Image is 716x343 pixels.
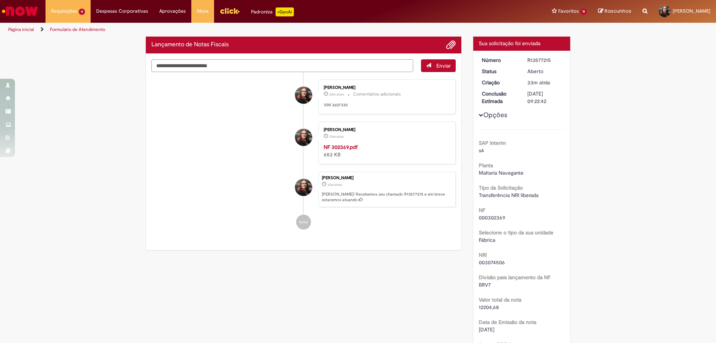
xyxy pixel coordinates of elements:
h2: Lançamento de Notas Fiscais Histórico de tíquete [151,41,229,48]
span: 33m atrás [527,79,550,86]
textarea: Digite sua mensagem aqui... [151,59,413,72]
dt: Status [476,68,522,75]
span: 000302369 [479,214,505,221]
p: [PERSON_NAME]! Recebemos seu chamado R13577215 e em breve estaremos atuando. [322,191,452,203]
span: 003074506 [479,259,505,266]
time: 29/09/2025 14:22:38 [527,79,550,86]
div: Adriane Slawski Biedzicki [295,129,312,146]
span: 4 [79,9,85,15]
span: Rascunhos [604,7,631,15]
span: Transferência NRI liberada [479,192,538,199]
b: Valor total da nota [479,296,521,303]
span: Requisições [51,7,77,15]
div: R13577215 [527,56,562,64]
div: Adriane Slawski Biedzicki [295,87,312,104]
span: BRV7 [479,281,491,288]
button: Adicionar anexos [446,40,456,50]
a: NF 302369.pdf [324,144,358,150]
a: Página inicial [8,26,34,32]
time: 29/09/2025 14:30:14 [329,92,344,97]
dt: Criação [476,79,522,86]
span: [DATE] [479,326,494,333]
b: Divisão para lançamento da NF [479,274,550,281]
span: 33m atrás [329,134,344,139]
button: Enviar [421,59,456,72]
img: ServiceNow [1,4,39,19]
dt: Conclusão Estimada [476,90,522,105]
div: Aberto [527,68,562,75]
span: 11 [580,9,587,15]
li: Adriane Slawski Biedzicki [151,172,456,208]
b: Planta [479,162,493,169]
span: Enviar [436,62,451,69]
a: Rascunhos [598,8,631,15]
time: 29/09/2025 14:22:36 [329,134,344,139]
p: +GenAi [276,7,294,16]
img: click_logo_yellow_360x200.png [220,5,240,16]
span: 12204,68 [479,304,499,311]
div: [PERSON_NAME] [324,128,448,132]
span: [PERSON_NAME] [673,8,710,14]
span: Aprovações [159,7,186,15]
small: Comentários adicionais [353,91,401,97]
span: s4 [479,147,484,154]
a: Formulário de Atendimento [50,26,105,32]
span: Favoritos [558,7,579,15]
b: NF [479,207,485,213]
span: Despesas Corporativas [96,7,148,15]
span: Fábrica [479,237,495,243]
b: Tipo da Solicitação [479,184,523,191]
p: VIM 3607330 [324,102,448,108]
div: Adriane Slawski Biedzicki [295,179,312,196]
div: 653 KB [324,143,448,158]
span: Maltaria Navegante [479,169,524,176]
b: Selecione o tipo da sua unidade [479,229,553,236]
ul: Trilhas de página [6,23,472,37]
b: SAP Interim [479,140,506,146]
div: 29/09/2025 14:22:38 [527,79,562,86]
div: [PERSON_NAME] [324,85,448,90]
div: [PERSON_NAME] [322,176,452,180]
span: 33m atrás [327,183,342,187]
div: Padroniza [251,7,294,16]
b: Data de Emissão da nota [479,319,536,325]
span: Sua solicitação foi enviada [479,40,540,47]
span: More [197,7,208,15]
dt: Número [476,56,522,64]
div: [DATE] 09:22:42 [527,90,562,105]
span: 25m atrás [329,92,344,97]
ul: Histórico de tíquete [151,72,456,237]
b: NRI [479,252,487,258]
